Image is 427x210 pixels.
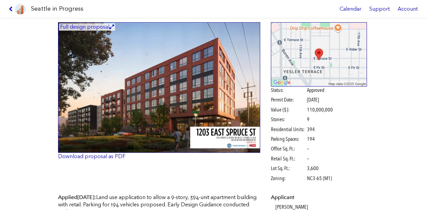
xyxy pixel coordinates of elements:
[31,5,83,13] h1: Seattle in Progress
[271,175,306,182] span: Zoning:
[271,135,306,143] span: Parking Spaces:
[307,165,319,172] span: 3,600
[307,106,333,113] span: 110,000,000
[271,106,306,113] span: Value ($):
[58,22,260,153] a: Full design proposal
[307,97,319,103] span: [DATE]
[271,165,306,172] span: Lot Sq. Ft.:
[271,22,367,87] img: staticmap
[307,87,324,94] span: Approved
[59,23,115,31] figcaption: Full design proposal
[271,96,306,104] span: Permit Date:
[15,4,26,14] img: favicon-96x96.png
[307,175,332,182] span: NC3-65 (M1)
[271,194,367,201] dt: Applicant
[58,22,260,153] img: 1.jpg
[307,145,309,152] span: –
[271,155,306,162] span: Retail Sq. Ft.:
[307,116,310,123] span: 9
[58,153,125,159] a: Download proposal as PDF
[307,155,309,162] span: –
[307,135,315,143] span: 194
[271,145,306,152] span: Office Sq. Ft.:
[271,126,306,133] span: Residential Units:
[271,116,306,123] span: Stories:
[307,126,315,133] span: 394
[77,194,94,200] span: [DATE]
[271,87,306,94] span: Status:
[58,194,96,200] span: Applied :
